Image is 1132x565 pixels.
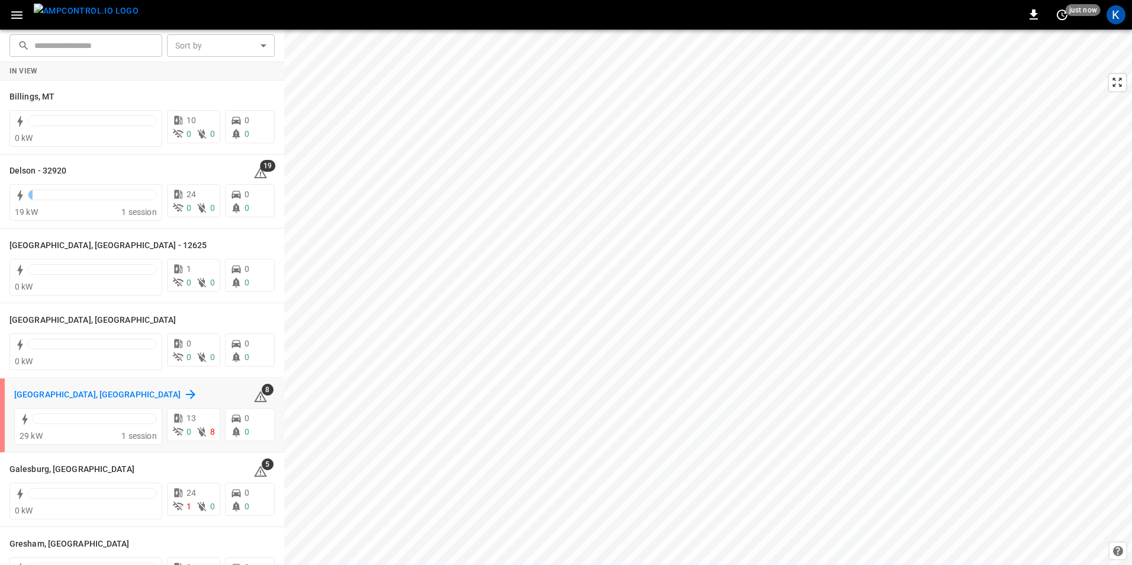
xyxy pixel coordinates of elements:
[210,427,215,436] span: 8
[245,129,249,139] span: 0
[186,413,196,423] span: 13
[9,91,54,104] h6: Billings, MT
[9,165,66,178] h6: Delson - 32920
[9,239,207,252] h6: East Orange, NJ - 12625
[1066,4,1101,16] span: just now
[245,203,249,213] span: 0
[121,431,156,441] span: 1 session
[245,488,249,497] span: 0
[1053,5,1072,24] button: set refresh interval
[15,506,33,515] span: 0 kW
[262,458,274,470] span: 5
[1107,5,1125,24] div: profile-icon
[245,278,249,287] span: 0
[262,384,274,396] span: 8
[121,207,156,217] span: 1 session
[210,129,215,139] span: 0
[15,207,38,217] span: 19 kW
[9,314,176,327] h6: Edwardsville, IL
[186,190,196,199] span: 24
[186,502,191,511] span: 1
[245,115,249,125] span: 0
[186,427,191,436] span: 0
[210,203,215,213] span: 0
[245,264,249,274] span: 0
[245,352,249,362] span: 0
[186,352,191,362] span: 0
[15,357,33,366] span: 0 kW
[210,352,215,362] span: 0
[245,502,249,511] span: 0
[245,413,249,423] span: 0
[245,190,249,199] span: 0
[15,282,33,291] span: 0 kW
[9,67,38,75] strong: In View
[260,160,275,172] span: 19
[210,278,215,287] span: 0
[186,129,191,139] span: 0
[245,339,249,348] span: 0
[14,389,181,402] h6: El Dorado Springs, MO
[245,427,249,436] span: 0
[186,264,191,274] span: 1
[186,115,196,125] span: 10
[15,133,33,143] span: 0 kW
[284,30,1132,565] canvas: Map
[186,203,191,213] span: 0
[210,502,215,511] span: 0
[9,538,130,551] h6: Gresham, OR
[186,278,191,287] span: 0
[20,431,43,441] span: 29 kW
[186,339,191,348] span: 0
[186,488,196,497] span: 24
[9,463,134,476] h6: Galesburg, IL
[34,4,139,18] img: ampcontrol.io logo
